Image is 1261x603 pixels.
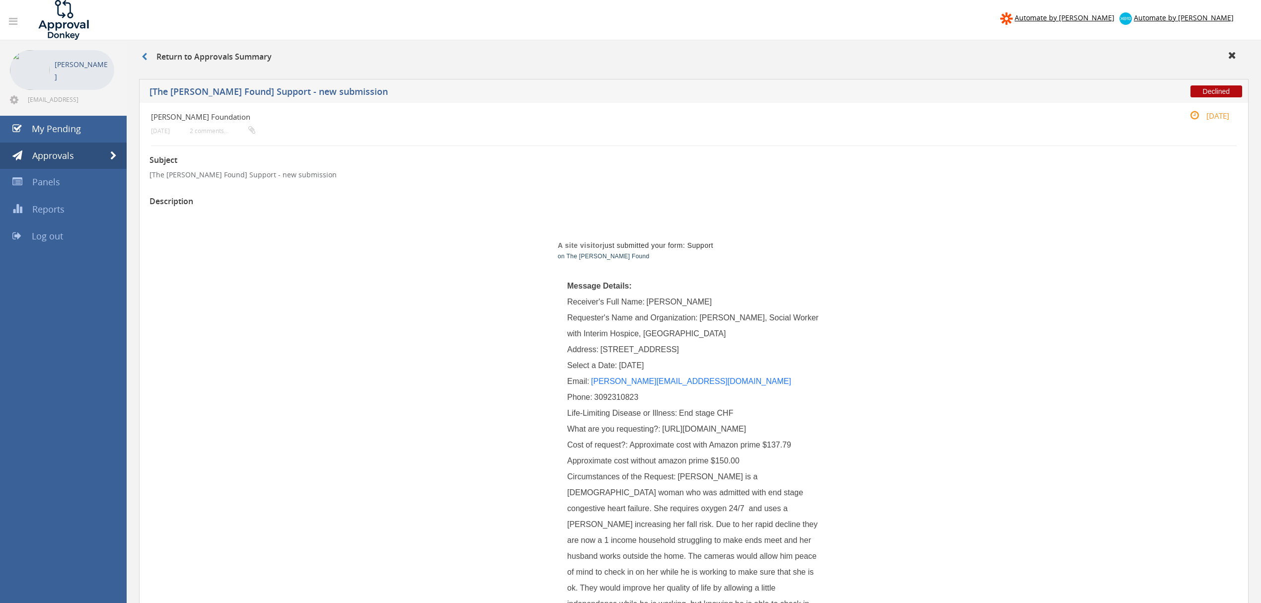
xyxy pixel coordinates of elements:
[32,176,60,188] span: Panels
[567,409,677,417] span: Life-Limiting Disease or Illness:
[28,95,112,103] span: [EMAIL_ADDRESS][DOMAIN_NAME]
[567,441,793,465] span: Approximate cost with Amazon prime $137.79 Approximate cost without amazon prime $150.00
[1134,13,1234,22] span: Automate by [PERSON_NAME]
[558,253,565,260] span: on
[1119,12,1132,25] img: xero-logo.png
[190,127,255,135] small: 2 comments...
[567,361,617,370] span: Select a Date:
[558,241,713,249] span: just submitted your form: Support
[149,87,913,99] h5: [The [PERSON_NAME] Found] Support - new submission
[567,313,821,338] span: [PERSON_NAME], Social Worker with Interim Hospice, [GEOGRAPHIC_DATA]
[567,282,632,290] span: Message Details:
[591,377,791,385] a: [PERSON_NAME][EMAIL_ADDRESS][DOMAIN_NAME]
[567,425,661,433] span: What are you requesting?:
[1180,110,1229,121] small: [DATE]
[1000,12,1013,25] img: zapier-logomark.png
[151,127,170,135] small: [DATE]
[151,113,1056,121] h4: [PERSON_NAME] Foundation
[567,298,645,306] span: Receiver's Full Name:
[662,425,746,433] span: [URL][DOMAIN_NAME]
[32,150,74,161] span: Approvals
[567,472,676,481] span: Circumstances of the Request:
[600,345,679,354] span: [STREET_ADDRESS]
[149,170,1238,180] p: [The [PERSON_NAME] Found] Support - new submission
[558,241,603,249] strong: A site visitor
[142,53,272,62] h3: Return to Approvals Summary
[1190,85,1242,97] span: Declined
[149,156,1238,165] h3: Subject
[567,441,628,449] span: Cost of request?:
[149,197,1238,206] h3: Description
[32,123,81,135] span: My Pending
[619,361,644,370] span: [DATE]
[567,345,598,354] span: Address:
[594,393,638,401] span: 3092310823
[32,203,65,215] span: Reports
[567,377,589,385] span: Email:
[647,298,712,306] span: [PERSON_NAME]
[567,313,698,322] span: Requester's Name and Organization:
[55,58,109,83] p: [PERSON_NAME]
[32,230,63,242] span: Log out
[1015,13,1114,22] span: Automate by [PERSON_NAME]
[679,409,733,417] span: End stage CHF
[567,393,593,401] span: Phone:
[567,253,650,260] a: The [PERSON_NAME] Found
